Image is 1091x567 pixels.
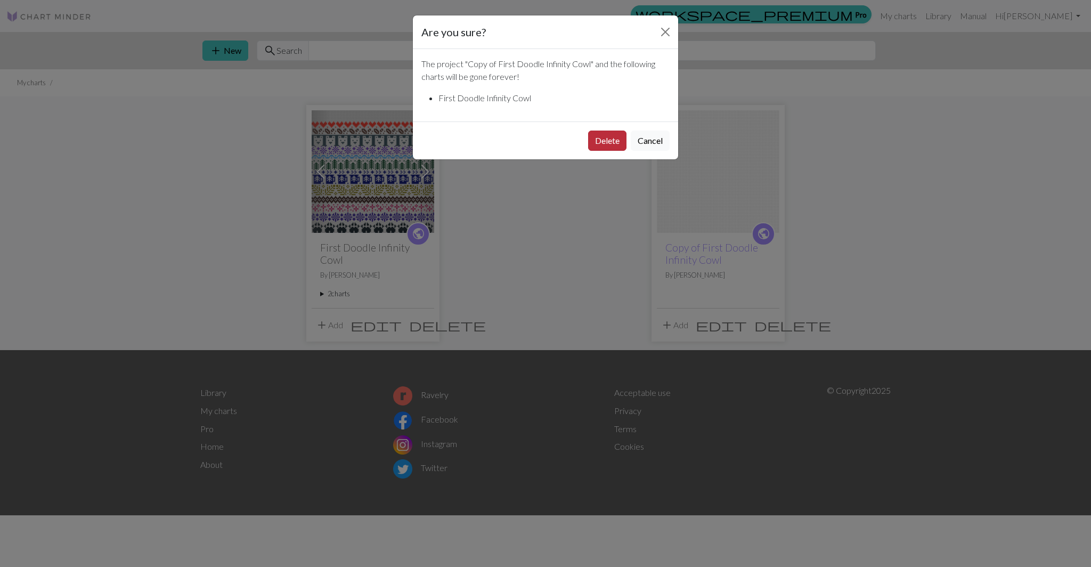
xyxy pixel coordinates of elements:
[631,131,670,151] button: Cancel
[657,23,674,40] button: Close
[421,24,486,40] h5: Are you sure?
[421,58,670,83] p: The project " Copy of First Doodle Infinity Cowl " and the following charts will be gone forever!
[588,131,626,151] button: Delete
[438,92,670,104] li: First Doodle Infinity Cowl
